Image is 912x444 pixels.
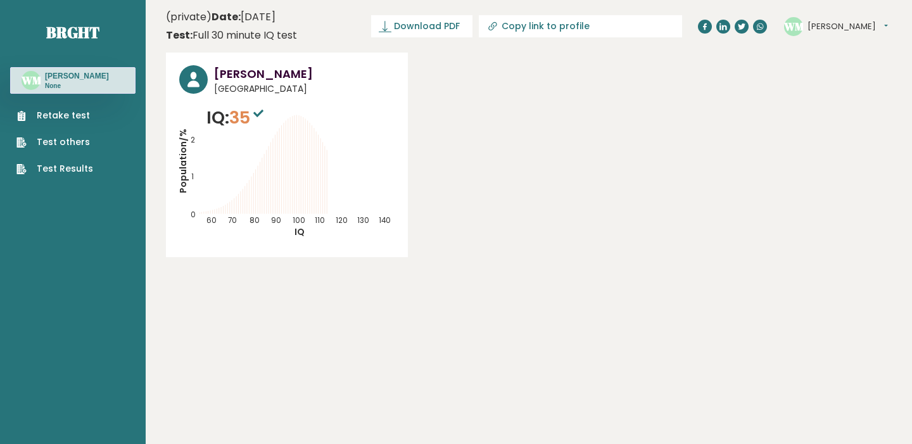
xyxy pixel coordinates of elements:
p: None [45,82,109,91]
span: [GEOGRAPHIC_DATA] [214,82,395,96]
tspan: 90 [271,215,281,225]
tspan: 60 [206,215,217,225]
tspan: 110 [315,215,325,225]
tspan: 80 [250,215,260,225]
tspan: 130 [357,215,369,225]
tspan: 140 [379,215,391,225]
a: Download PDF [371,15,472,37]
a: Test others [16,136,93,149]
a: Test Results [16,162,93,175]
tspan: 1 [191,172,194,182]
span: 35 [229,106,267,129]
h3: [PERSON_NAME] [214,65,395,82]
time: [DATE] [212,10,275,25]
div: Full 30 minute IQ test [166,28,297,43]
tspan: Population/% [177,129,189,193]
text: WM [21,73,42,87]
text: WM [783,18,804,33]
tspan: 100 [293,215,305,225]
tspan: 120 [336,215,348,225]
b: Date: [212,10,241,24]
tspan: 0 [191,210,196,220]
span: Download PDF [394,20,460,33]
tspan: IQ [294,225,305,238]
tspan: 70 [228,215,237,225]
button: [PERSON_NAME] [807,20,888,33]
div: (private) [166,10,297,43]
a: Brght [46,22,99,42]
p: IQ: [206,105,267,130]
h3: [PERSON_NAME] [45,71,109,81]
b: Test: [166,28,193,42]
tspan: 2 [191,135,195,145]
a: Retake test [16,109,93,122]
